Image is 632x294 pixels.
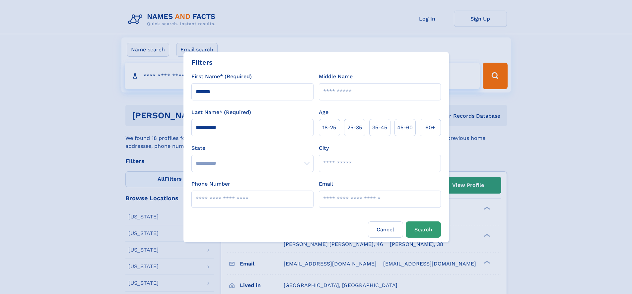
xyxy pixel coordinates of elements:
label: City [319,144,329,152]
span: 45‑60 [397,124,413,132]
div: Filters [191,57,213,67]
label: State [191,144,314,152]
span: 60+ [425,124,435,132]
label: Age [319,108,328,116]
label: Cancel [368,221,403,238]
label: Email [319,180,333,188]
button: Search [406,221,441,238]
label: Phone Number [191,180,230,188]
label: First Name* (Required) [191,73,252,81]
label: Last Name* (Required) [191,108,251,116]
span: 25‑35 [347,124,362,132]
span: 35‑45 [372,124,387,132]
label: Middle Name [319,73,353,81]
span: 18‑25 [322,124,336,132]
